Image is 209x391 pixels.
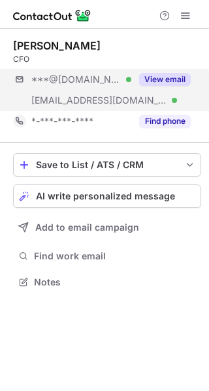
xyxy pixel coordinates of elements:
button: save-profile-one-click [13,153,201,177]
button: Reveal Button [139,115,191,128]
button: Find work email [13,247,201,265]
span: Find work email [34,250,196,262]
div: CFO [13,53,201,65]
button: Add to email campaign [13,216,201,239]
div: Save to List / ATS / CRM [36,160,178,170]
div: [PERSON_NAME] [13,39,101,52]
span: AI write personalized message [36,191,175,201]
span: Add to email campaign [35,222,139,233]
span: [EMAIL_ADDRESS][DOMAIN_NAME] [31,94,167,106]
img: ContactOut v5.3.10 [13,8,91,23]
button: AI write personalized message [13,184,201,208]
button: Notes [13,273,201,291]
button: Reveal Button [139,73,191,86]
span: ***@[DOMAIN_NAME] [31,74,121,85]
span: Notes [34,276,196,288]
